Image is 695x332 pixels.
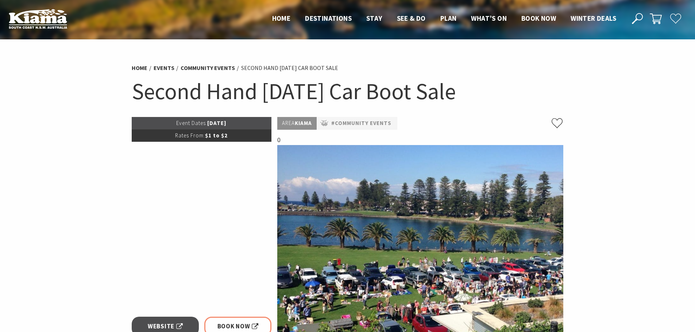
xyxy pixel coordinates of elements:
h1: Second Hand [DATE] Car Boot Sale [132,77,564,106]
nav: Main Menu [265,13,623,25]
a: Book now [521,14,556,23]
a: Plan [440,14,457,23]
a: Home [132,64,147,72]
a: Community Events [181,64,235,72]
a: Destinations [305,14,352,23]
span: Event Dates: [176,120,207,126]
span: Website [148,321,183,331]
p: $1 to $2 [132,129,272,142]
p: Kiama [277,117,317,130]
a: Stay [366,14,382,23]
a: #Community Events [331,119,391,128]
span: Area [282,120,295,126]
a: Winter Deals [571,14,616,23]
img: Kiama Logo [9,9,67,29]
a: See & Do [397,14,426,23]
a: What’s On [471,14,507,23]
p: [DATE] [132,117,272,129]
a: Home [272,14,291,23]
span: Book Now [217,321,259,331]
a: Events [154,64,174,72]
li: Second Hand [DATE] Car Boot Sale [241,63,338,73]
span: Rates From: [175,132,205,139]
